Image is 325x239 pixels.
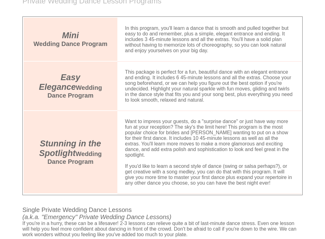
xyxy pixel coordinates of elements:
td: Wedding Dance Program [24,61,117,111]
td: Wedding Dance Program [24,18,117,62]
td: This package is perfect for a fun, beautiful dance with an elegant entrance and ending. It includ... [117,61,301,111]
p: If you're in a hurry, these can be a lifesaver! 2-3 lessons can relieve quite a bit of last-minut... [22,221,303,237]
span: Stunning in the Spotlight [39,139,101,158]
em: (a.k.a. "Emergency" Private Wedding Dance Lessons) [22,214,172,220]
span: Mini [62,31,79,40]
h3: Single Private Wedding Dance Lessons [22,206,303,221]
span: Easy Elegance [39,73,80,92]
td: In this program, you'll learn a dance that is smooth and pulled together but easy to do and remem... [117,18,301,62]
td: Wedding Dance Program [24,111,117,194]
td: Want to impress your guests, do a "surprise dance" or just have way more fun at your reception? T... [117,111,301,194]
